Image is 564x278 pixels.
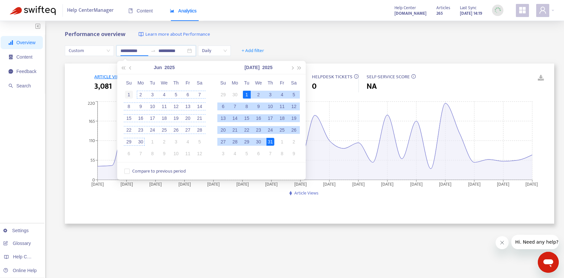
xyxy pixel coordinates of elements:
td: 2025-07-01 [147,136,158,148]
div: 25 [278,126,286,134]
div: 9 [137,102,145,110]
td: 2025-06-18 [158,112,170,124]
span: Help Center Manager [67,4,114,17]
td: 2025-06-27 [182,124,194,136]
span: 0 [312,81,317,92]
td: 2025-07-19 [288,112,300,124]
span: Last Sync [460,4,477,11]
tspan: [DATE] [150,180,162,188]
td: 2025-07-28 [229,136,241,148]
td: 2025-06-22 [123,124,135,136]
span: book [128,9,133,13]
div: 22 [243,126,251,134]
td: 2025-07-08 [147,148,158,159]
tspan: [DATE] [265,180,278,188]
tspan: [DATE] [236,180,249,188]
div: 5 [172,91,180,99]
td: 2025-07-22 [241,124,253,136]
div: 20 [219,126,227,134]
div: 10 [149,102,156,110]
td: 2025-06-26 [170,124,182,136]
td: 2025-06-11 [158,101,170,112]
div: 6 [219,102,227,110]
div: 8 [125,102,133,110]
div: 5 [243,150,251,158]
div: 19 [290,114,298,122]
tspan: [DATE] [91,180,104,188]
div: 4 [278,91,286,99]
span: SELF-SERVICE SCORE [367,73,410,81]
td: 2025-06-14 [194,101,206,112]
th: Mo [229,77,241,89]
td: 2025-06-30 [229,89,241,101]
div: 9 [160,150,168,158]
a: Settings [3,228,29,233]
div: 4 [160,91,168,99]
td: 2025-06-01 [123,89,135,101]
th: Sa [194,77,206,89]
div: 29 [243,138,251,146]
td: 2025-07-17 [264,112,276,124]
div: 18 [278,114,286,122]
div: 27 [219,138,227,146]
div: 2 [290,138,298,146]
span: 3,081 [94,81,112,92]
div: 19 [172,114,180,122]
tspan: [DATE] [323,180,336,188]
div: 17 [266,114,274,122]
td: 2025-06-09 [135,101,147,112]
span: ARTICLE VIEWS [94,73,126,81]
button: + Add filter [237,46,269,56]
td: 2025-07-18 [276,112,288,124]
td: 2025-07-13 [217,112,229,124]
div: 31 [266,138,274,146]
div: 1 [278,138,286,146]
td: 2025-07-12 [288,101,300,112]
td: 2025-08-04 [229,148,241,159]
tspan: 220 [88,100,95,107]
span: Content [128,8,153,13]
span: Analytics [170,8,197,13]
div: 12 [172,102,180,110]
div: 24 [149,126,156,134]
strong: [DATE] 14:19 [460,10,482,17]
span: Articles [436,4,450,11]
div: 13 [184,102,192,110]
span: Custom [69,46,110,56]
td: 2025-07-02 [253,89,264,101]
td: 2025-06-08 [123,101,135,112]
div: 3 [149,91,156,99]
div: 7 [266,150,274,158]
td: 2025-06-19 [170,112,182,124]
div: 12 [290,102,298,110]
td: 2025-06-30 [135,136,147,148]
div: 15 [243,114,251,122]
td: 2025-06-03 [147,89,158,101]
td: 2025-06-05 [170,89,182,101]
div: 16 [137,114,145,122]
div: 23 [137,126,145,134]
th: Tu [147,77,158,89]
img: Swifteq [10,6,56,15]
iframe: Button to launch messaging window [538,252,559,273]
span: Feedback [16,69,36,74]
td: 2025-07-14 [229,112,241,124]
td: 2025-07-03 [170,136,182,148]
td: 2025-07-04 [276,89,288,101]
span: Overview [16,40,35,45]
td: 2025-06-20 [182,112,194,124]
td: 2025-07-21 [229,124,241,136]
div: 2 [137,91,145,99]
div: 1 [149,138,156,146]
td: 2025-07-31 [264,136,276,148]
span: Compare to previous period [130,168,189,175]
td: 2025-06-16 [135,112,147,124]
div: 5 [196,138,204,146]
div: 29 [125,138,133,146]
tspan: [DATE] [208,180,220,188]
tspan: [DATE] [497,180,510,188]
div: 10 [172,150,180,158]
td: 2025-08-09 [288,148,300,159]
div: 7 [137,150,145,158]
div: 5 [290,91,298,99]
